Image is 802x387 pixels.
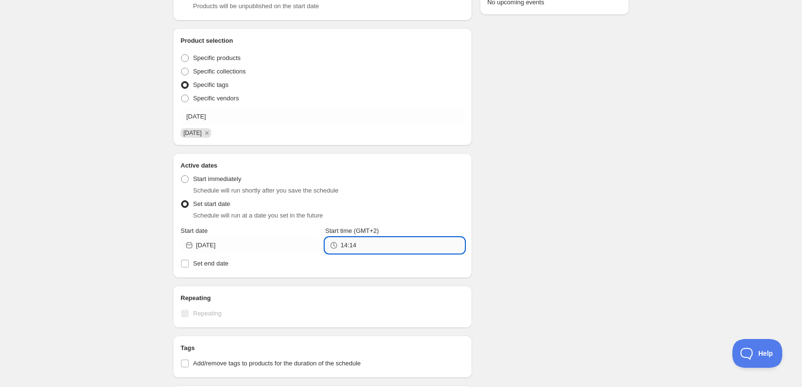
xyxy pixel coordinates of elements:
[193,360,361,367] span: Add/remove tags to products for the duration of the schedule
[181,36,464,46] h2: Product selection
[193,54,241,61] span: Specific products
[193,81,229,88] span: Specific tags
[193,212,323,219] span: Schedule will run at a date you set in the future
[193,95,239,102] span: Specific vendors
[193,187,339,194] span: Schedule will run shortly after you save the schedule
[193,2,319,10] span: Products will be unpublished on the start date
[193,260,229,267] span: Set end date
[181,293,464,303] h2: Repeating
[193,68,246,75] span: Specific collections
[181,227,207,234] span: Start date
[325,227,379,234] span: Start time (GMT+2)
[181,343,464,353] h2: Tags
[193,175,241,182] span: Start immediately
[203,129,211,137] button: Remove 14/08/2025
[193,200,230,207] span: Set start date
[193,310,221,317] span: Repeating
[732,339,783,368] iframe: Toggle Customer Support
[183,130,202,136] span: 14/08/2025
[181,161,464,170] h2: Active dates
